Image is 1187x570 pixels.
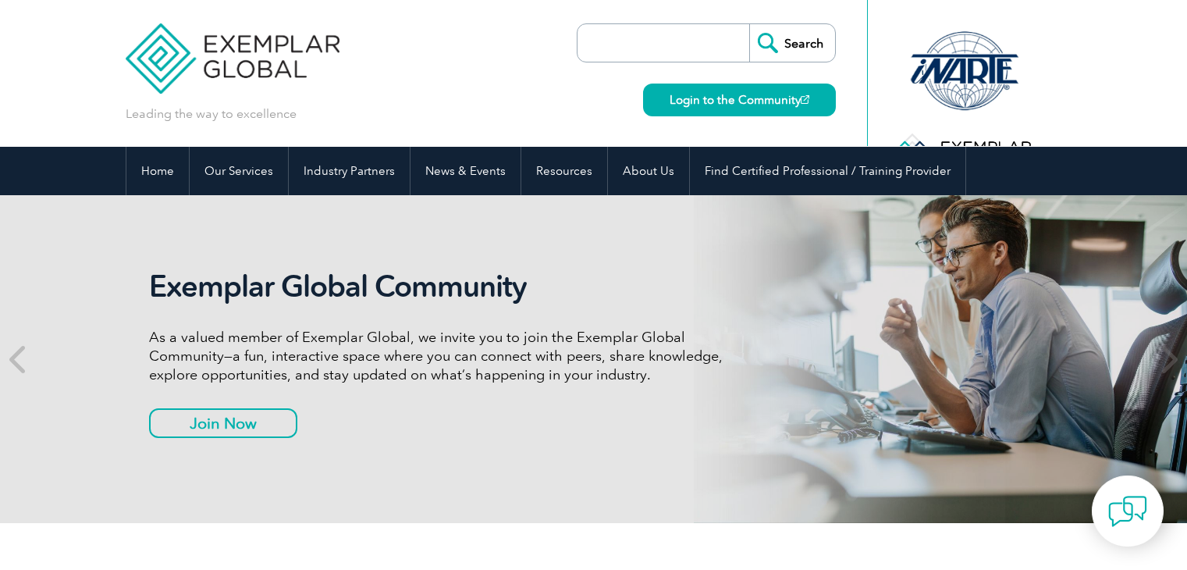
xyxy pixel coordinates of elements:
a: Login to the Community [643,84,836,116]
a: Industry Partners [289,147,410,195]
a: Find Certified Professional / Training Provider [690,147,965,195]
a: Join Now [149,408,297,438]
p: Leading the way to excellence [126,105,297,123]
p: As a valued member of Exemplar Global, we invite you to join the Exemplar Global Community—a fun,... [149,328,734,384]
input: Search [749,24,835,62]
a: Resources [521,147,607,195]
img: open_square.png [801,95,809,104]
h2: Exemplar Global Community [149,269,734,305]
a: News & Events [410,147,521,195]
a: Home [126,147,189,195]
a: About Us [608,147,689,195]
a: Our Services [190,147,288,195]
img: contact-chat.png [1108,492,1147,531]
